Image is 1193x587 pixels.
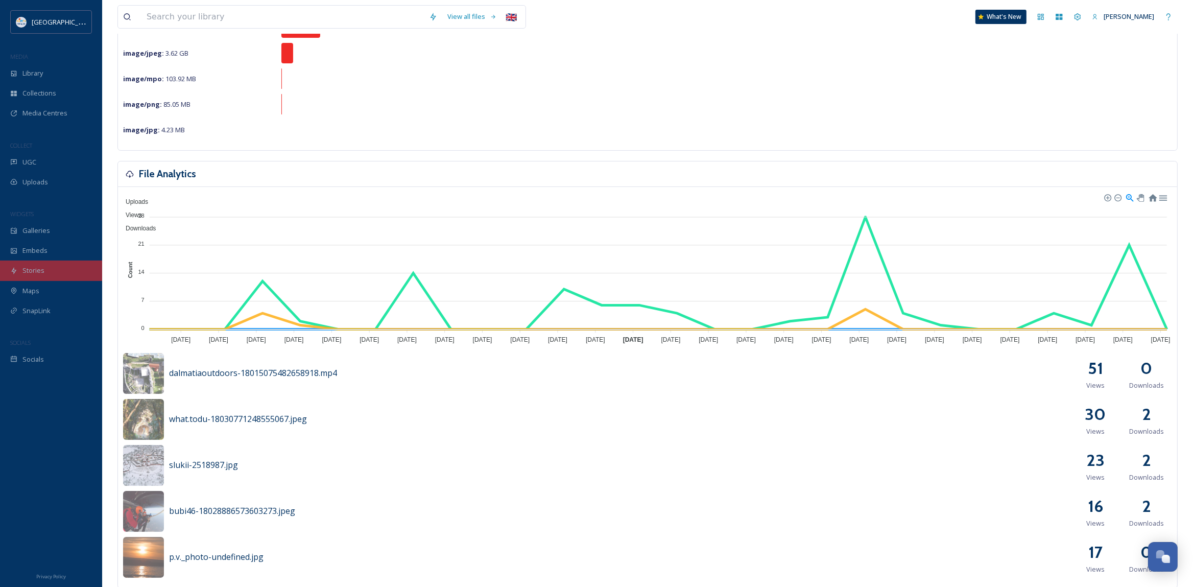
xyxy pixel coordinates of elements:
[141,6,424,28] input: Search your library
[397,336,417,343] tspan: [DATE]
[22,108,67,118] span: Media Centres
[10,142,32,149] span: COLLECT
[1125,193,1134,201] div: Selection Zoom
[1088,540,1103,565] h2: 17
[1104,12,1154,21] span: [PERSON_NAME]
[123,74,164,83] strong: image/mpo :
[22,68,43,78] span: Library
[1129,473,1164,482] span: Downloads
[22,246,47,255] span: Embeds
[171,336,190,343] tspan: [DATE]
[850,336,869,343] tspan: [DATE]
[123,491,164,532] img: 156cb2ea-d8f2-4202-a9c5-676f6ff7834c.jpg
[123,537,164,578] img: c5858817-d6b9-4bcb-8203-2599dd67b7ea.jpg
[1148,193,1157,201] div: Reset Zoom
[123,100,190,109] span: 85.05 MB
[22,226,50,236] span: Galleries
[22,286,39,296] span: Maps
[623,336,643,343] tspan: [DATE]
[736,336,756,343] tspan: [DATE]
[435,336,455,343] tspan: [DATE]
[699,336,718,343] tspan: [DATE]
[118,198,148,205] span: Uploads
[247,336,266,343] tspan: [DATE]
[1086,381,1105,390] span: Views
[963,336,982,343] tspan: [DATE]
[1129,519,1164,528] span: Downloads
[138,213,145,219] tspan: 28
[138,241,145,247] tspan: 21
[123,399,164,440] img: 8c502147-050a-470e-9641-88f452ab4b00.jpg
[1076,336,1095,343] tspan: [DATE]
[925,336,944,343] tspan: [DATE]
[812,336,831,343] tspan: [DATE]
[118,225,156,232] span: Downloads
[123,445,164,486] img: a55f0984-3c95-4ed0-a0fc-eb24dbd8b573.jpg
[661,336,681,343] tspan: [DATE]
[1158,193,1167,201] div: Menu
[22,266,44,275] span: Stories
[169,413,307,425] span: what.todu-18030771248555067.jpeg
[1151,336,1171,343] tspan: [DATE]
[360,336,379,343] tspan: [DATE]
[1088,356,1103,381] h2: 51
[10,210,34,218] span: WIDGETS
[1104,194,1111,201] div: Zoom In
[1086,519,1105,528] span: Views
[10,53,28,60] span: MEDIA
[127,262,133,278] text: Count
[1085,402,1106,427] h2: 30
[1113,336,1133,343] tspan: [DATE]
[1088,494,1103,519] h2: 16
[1129,427,1164,436] span: Downloads
[141,297,145,303] tspan: 7
[138,269,145,275] tspan: 14
[118,212,142,219] span: Views
[123,125,160,134] strong: image/jpg :
[22,157,36,167] span: UGC
[1137,194,1143,200] div: Panning
[22,177,48,187] span: Uploads
[139,167,196,181] h3: File Analytics
[1141,540,1153,565] h2: 0
[1141,356,1153,381] h2: 0
[510,336,530,343] tspan: [DATE]
[16,17,27,27] img: HTZ_logo_EN.svg
[1142,494,1151,519] h2: 2
[169,551,264,562] span: p.v._photo-undefined.jpg
[1087,7,1159,27] a: [PERSON_NAME]
[284,336,304,343] tspan: [DATE]
[1148,542,1178,572] button: Open Chat
[586,336,605,343] tspan: [DATE]
[22,355,44,364] span: Socials
[209,336,228,343] tspan: [DATE]
[1142,448,1151,473] h2: 2
[502,8,520,26] div: 🇬🇧
[1129,381,1164,390] span: Downloads
[123,353,164,394] img: 95d9df01-b98d-445c-a672-f7f892c33b79.jpg
[1086,473,1105,482] span: Views
[774,336,794,343] tspan: [DATE]
[169,505,295,516] span: bubi46-18028886573603273.jpeg
[1142,402,1151,427] h2: 2
[1086,427,1105,436] span: Views
[975,10,1027,24] a: What's New
[123,125,185,134] span: 4.23 MB
[32,17,97,27] span: [GEOGRAPHIC_DATA]
[169,459,238,471] span: slukii-2518987.jpg
[22,88,56,98] span: Collections
[1038,336,1057,343] tspan: [DATE]
[1114,194,1121,201] div: Zoom Out
[1129,565,1164,574] span: Downloads
[22,306,51,316] span: SnapLink
[442,7,502,27] div: View all files
[1000,336,1020,343] tspan: [DATE]
[473,336,492,343] tspan: [DATE]
[10,339,31,346] span: SOCIALS
[123,49,164,58] strong: image/jpeg :
[887,336,906,343] tspan: [DATE]
[123,100,162,109] strong: image/png :
[36,573,66,580] span: Privacy Policy
[322,336,342,343] tspan: [DATE]
[141,325,145,331] tspan: 0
